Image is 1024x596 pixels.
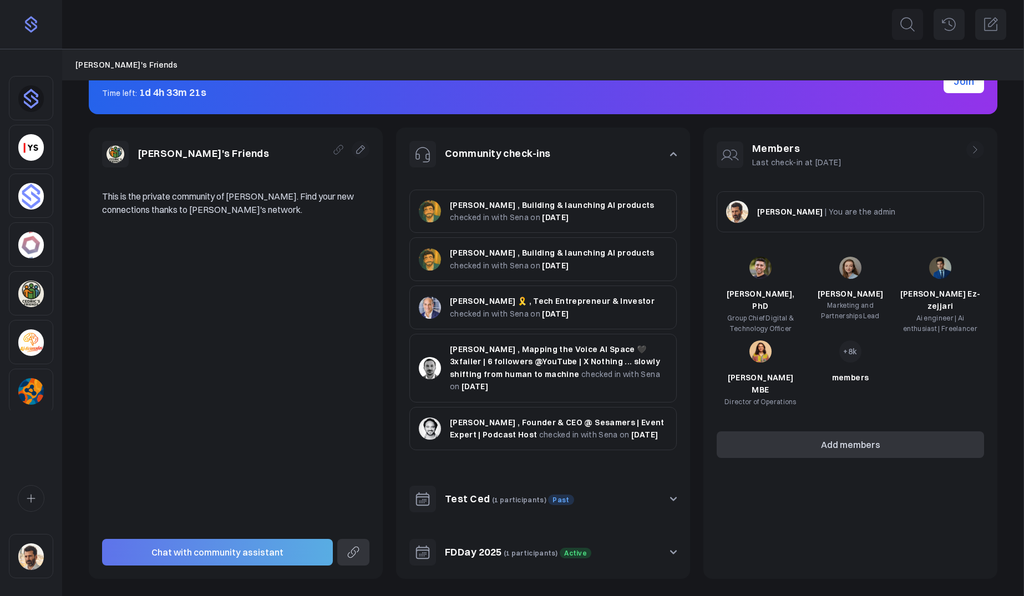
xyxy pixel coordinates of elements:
span: checked in with Sena on [450,261,540,271]
button: Chat with community assistant [102,539,333,566]
span: | You are the admin [825,207,896,217]
button: [PERSON_NAME] , Founder & CEO @ Sesamers | Event Expert | Podcast Host checked in with Sena on [D... [409,407,677,451]
img: dhnou9yomun9587rl8johsq6w6vr [18,85,44,112]
span: [DATE] [462,381,488,391]
span: [PERSON_NAME] , Founder & CEO @ Sesamers | Event Expert | Podcast Host [450,417,665,440]
button: Community check-ins [396,128,690,181]
img: b7640654d5e8851c170ef497c83dfb146930f3de.jpg [749,257,772,279]
span: [PERSON_NAME] [757,207,823,217]
button: [PERSON_NAME] 🎗️ , Tech Entrepreneur & Investor checked in with Sena on [DATE] [409,286,677,329]
img: 4sptar4mobdn0q43dsu7jy32kx6j [18,183,44,210]
a: Join [944,69,984,93]
span: Active [560,548,591,558]
span: checked in with Sena on [450,309,540,319]
img: 4hc3xb4og75h35779zhp6duy5ffo [18,232,44,258]
span: 1d 4h 33m 21s [139,86,207,99]
span: checked in with Sena on [450,212,540,222]
span: Past [548,495,574,505]
img: a6d43fdd8eaeddda03802812d36cce7f8215675e.jpg [749,340,772,363]
span: (1 participants) [492,496,546,504]
img: sqr4epb0z8e5jm577i6jxqftq3ng [18,543,44,570]
img: 3pj2efuqyeig3cua8agrd6atck9r [107,145,124,163]
a: [PERSON_NAME]'s Friends [75,59,178,71]
img: sqr4epb0z8e5jm577i6jxqftq3ng [726,201,748,223]
img: 55767ad48aca982840d1cafc991b14285931e639.jpg [839,257,861,279]
span: [PERSON_NAME] , Mapping the Voice AI Space 🖤 3xfailer | 6 followers @YouTube | X Nothing ... slow... [450,344,660,379]
button: Add members [717,431,984,458]
button: [PERSON_NAME] , Mapping the Voice AI Space 🖤 3xfailer | 6 followers @YouTube | X Nothing ... slow... [409,334,677,403]
span: [PERSON_NAME] MBE [728,373,794,395]
img: 6gff4iocxuy891buyeergockefh7 [18,378,44,405]
span: [PERSON_NAME] Ez-zejjari [900,289,981,311]
img: 28af0a1e3d4f40531edab4c731fc1aa6b0a27966.jpg [419,357,441,379]
img: 283bcf1aace382520968f9800dee7853efc4a0a0.jpg [929,257,951,279]
p: Last check-in at [DATE] [752,156,841,169]
a: Community check-ins [445,147,551,160]
span: Time left: [102,88,138,98]
button: FDDay 2025 (1 participants) Active [396,526,690,579]
span: Ai engineer | Ai enthusiast | Freelancer [903,314,977,333]
button: Test Ced (1 participants) Past [396,472,690,526]
img: 6530a282ec53f6ef30e4b09f3831aad18ab39622.jpg [419,200,441,222]
nav: Breadcrumb [75,59,1011,71]
p: This is the private community of [PERSON_NAME]. Find your new connections thanks to [PERSON_NAME]... [102,190,369,216]
button: [PERSON_NAME] , Building & launching AI products checked in with Sena on [DATE] [409,237,677,281]
span: [PERSON_NAME], PhD [727,289,795,311]
a: Test Ced [445,492,490,505]
h1: [PERSON_NAME]'s Friends [138,146,269,162]
span: Director of Operations [724,398,797,406]
span: members [832,373,869,383]
a: FDDay 2025 [445,546,502,558]
span: [PERSON_NAME] [818,289,884,299]
span: Group Chief Digital & Technology Officer [727,314,794,333]
span: [PERSON_NAME] , Building & launching AI products [450,248,655,258]
span: Marketing and Partnerships Lead [821,301,879,320]
h1: Members [752,141,841,157]
span: checked in with Sena on [539,430,630,440]
p: +8k [843,345,857,358]
img: purple-logo-18f04229334c5639164ff563510a1dba46e1211543e89c7069427642f6c28bac.png [22,16,40,33]
span: [PERSON_NAME] 🎗️ , Tech Entrepreneur & Investor [450,296,655,306]
span: (1 participants) [504,549,558,557]
span: [PERSON_NAME] , Building & launching AI products [450,200,655,210]
img: 6530a282ec53f6ef30e4b09f3831aad18ab39622.jpg [419,248,441,271]
img: 4a48bbf52d8f142a0cfed7136087e5485f15f42c.jpg [419,297,441,319]
span: [DATE] [542,309,569,319]
span: [DATE] [542,261,569,271]
img: 3pj2efuqyeig3cua8agrd6atck9r [18,281,44,307]
img: yorkseed.co [18,134,44,161]
button: [PERSON_NAME] , Building & launching AI products checked in with Sena on [DATE] [409,190,677,233]
img: c2fa77103a124758c4ae48524c4ac2001756d3e4.jpg [419,417,441,440]
img: 2jp1kfh9ib76c04m8niqu4f45e0u [18,329,44,356]
span: [DATE] [631,430,658,440]
span: [DATE] [542,212,569,222]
